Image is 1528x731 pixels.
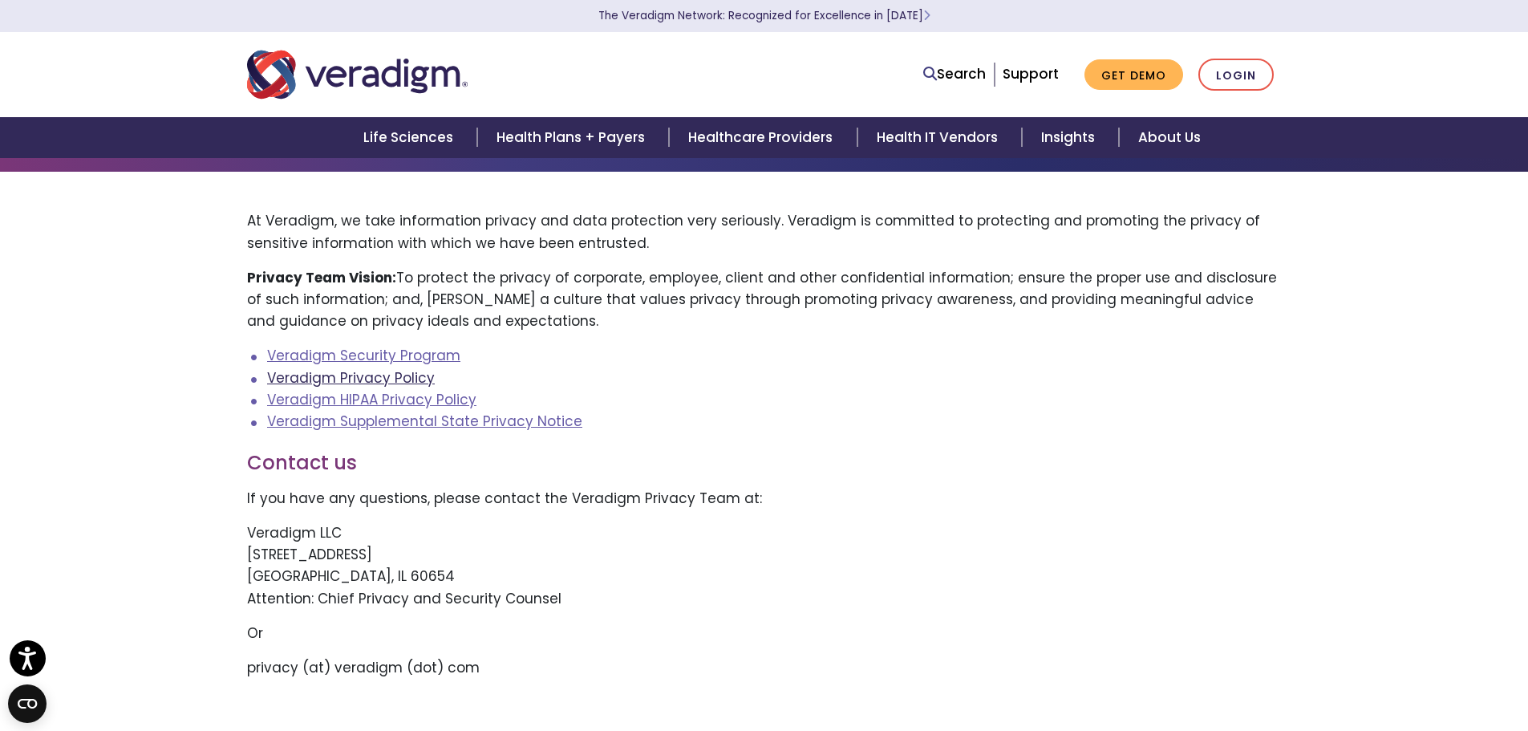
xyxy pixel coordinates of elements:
p: At Veradigm, we take information privacy and data protection very seriously. Veradigm is committe... [247,210,1282,254]
strong: Privacy Team Vision: [247,268,396,287]
a: Insights [1022,117,1119,158]
p: Or [247,623,1282,644]
p: privacy (at) veradigm (dot) com [247,657,1282,679]
p: If you have any questions, please contact the Veradigm Privacy Team at: [247,488,1282,510]
a: Life Sciences [344,117,477,158]
span: Learn More [923,8,930,23]
img: Veradigm logo [247,48,468,101]
a: Healthcare Providers [669,117,857,158]
a: Veradigm HIPAA Privacy Policy [267,390,476,409]
a: Veradigm Security Program [267,346,460,365]
a: Veradigm Privacy Policy [267,368,435,388]
a: About Us [1119,117,1220,158]
a: Login [1198,59,1274,91]
a: Search [923,63,986,85]
p: Veradigm LLC [STREET_ADDRESS] [GEOGRAPHIC_DATA], IL 60654 Attention: Chief Privacy and Security C... [247,522,1282,610]
a: Health IT Vendors [857,117,1022,158]
a: Health Plans + Payers [477,117,669,158]
a: Veradigm Supplemental State Privacy Notice [267,412,582,431]
h3: Contact us [247,452,1282,475]
p: To protect the privacy of corporate, employee, client and other confidential information; ensure ... [247,267,1282,333]
button: Open CMP widget [8,684,47,723]
a: Support [1003,64,1059,83]
a: Get Demo [1084,59,1183,91]
iframe: Drift Chat Widget [1220,615,1509,712]
a: The Veradigm Network: Recognized for Excellence in [DATE]Learn More [598,8,930,23]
